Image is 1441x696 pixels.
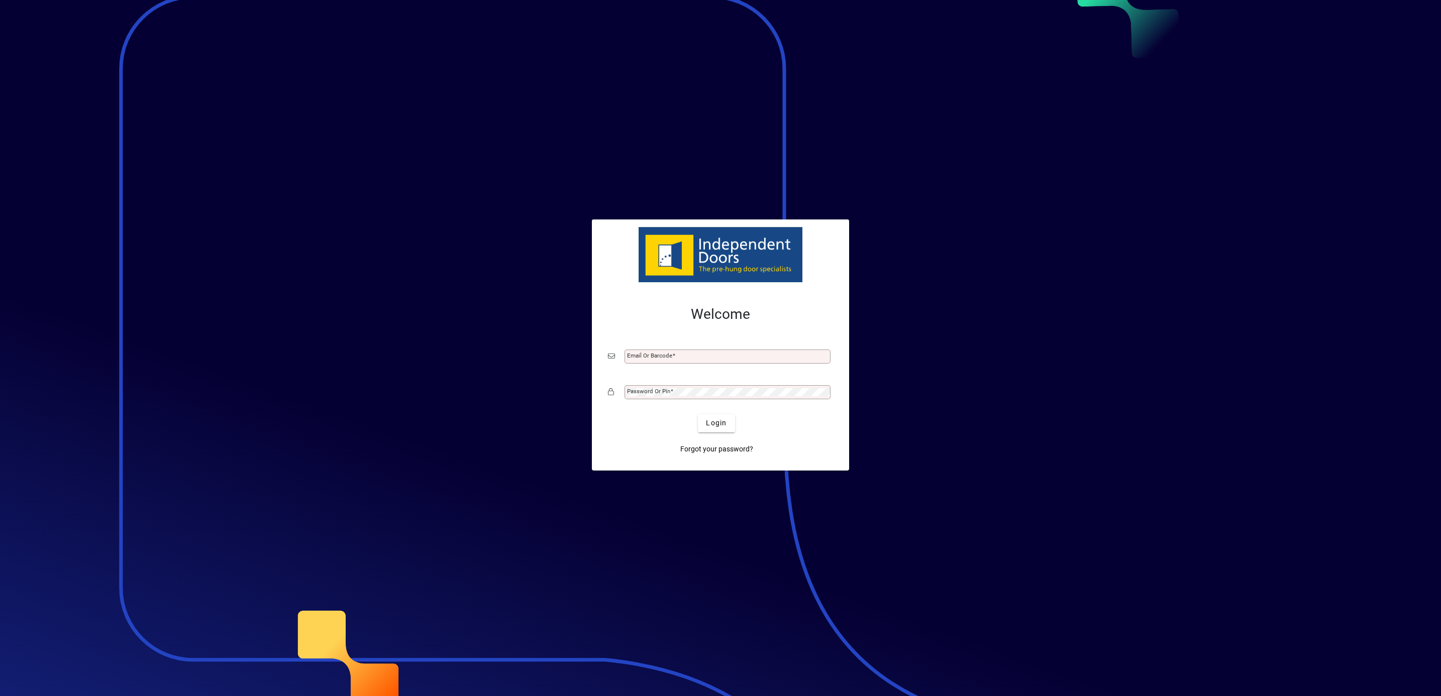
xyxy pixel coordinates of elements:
[680,444,753,454] span: Forgot your password?
[627,352,672,359] mat-label: Email or Barcode
[676,440,757,458] a: Forgot your password?
[698,414,735,432] button: Login
[627,388,670,395] mat-label: Password or Pin
[706,418,727,428] span: Login
[608,306,833,323] h2: Welcome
